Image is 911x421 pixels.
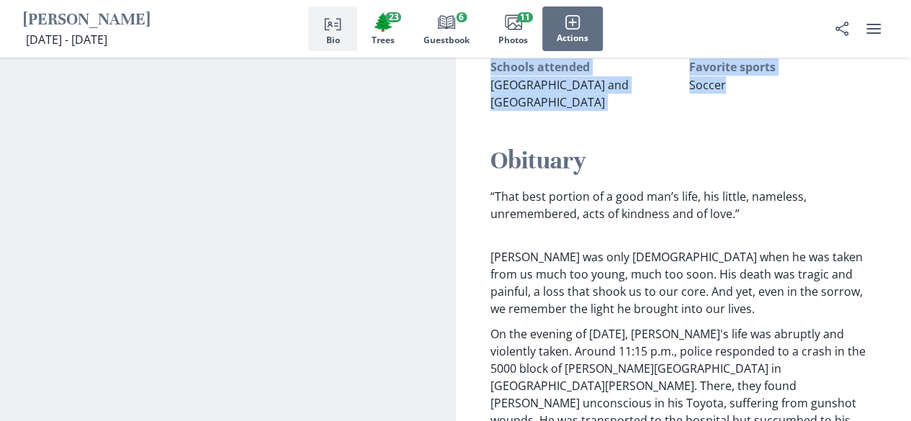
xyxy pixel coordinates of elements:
button: Bio [308,6,357,51]
h1: [PERSON_NAME] [23,9,151,32]
button: Trees [357,6,409,51]
span: Soccer [689,77,726,93]
button: Photos [484,6,542,51]
span: 23 [385,12,401,22]
span: [DATE] - [DATE] [26,32,107,47]
span: Trees [372,35,395,45]
span: Actions [557,33,588,43]
span: Bio [326,35,340,45]
span: Photos [498,35,528,45]
button: Guestbook [409,6,484,51]
h3: Schools attended [490,58,678,76]
h3: Favorite sports [689,58,876,76]
button: user menu [859,14,888,43]
button: Actions [542,6,603,51]
p: “That best portion of a good man’s life, his little, nameless, unremembered, acts of kindness and... [490,188,877,222]
h2: Obituary [490,145,877,176]
span: 6 [456,12,467,22]
span: Guestbook [423,35,470,45]
button: Share Obituary [827,14,856,43]
span: Tree [372,12,394,32]
p: [PERSON_NAME] was only [DEMOGRAPHIC_DATA] when he was taken from us much too young, much too soon... [490,231,877,317]
span: [GEOGRAPHIC_DATA] and [GEOGRAPHIC_DATA] [490,77,629,110]
span: 11 [517,12,533,22]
